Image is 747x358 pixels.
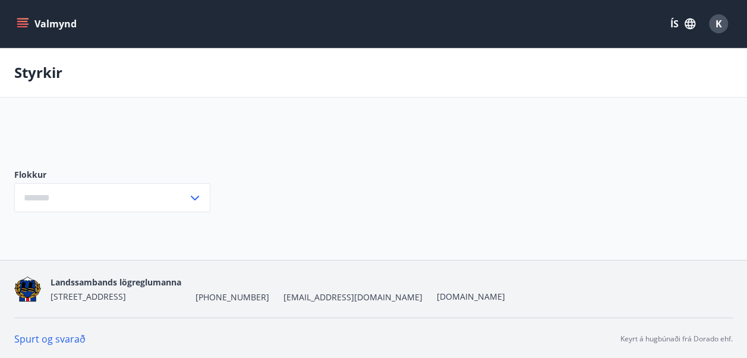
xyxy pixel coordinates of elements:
button: menu [14,13,81,34]
span: [PHONE_NUMBER] [196,291,269,303]
span: [EMAIL_ADDRESS][DOMAIN_NAME] [283,291,423,303]
button: ÍS [664,13,702,34]
p: Styrkir [14,62,62,83]
span: [STREET_ADDRESS] [51,291,126,302]
label: Flokkur [14,169,210,181]
a: [DOMAIN_NAME] [437,291,505,302]
a: Spurt og svarað [14,332,86,346]
p: Keyrt á hugbúnaði frá Dorado ehf. [620,334,733,344]
span: K [716,17,722,30]
span: Landssambands lögreglumanna [51,277,181,288]
img: 1cqKbADZNYZ4wXUG0EC2JmCwhQh0Y6EN22Kw4FTY.png [14,277,41,302]
button: K [704,10,733,38]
